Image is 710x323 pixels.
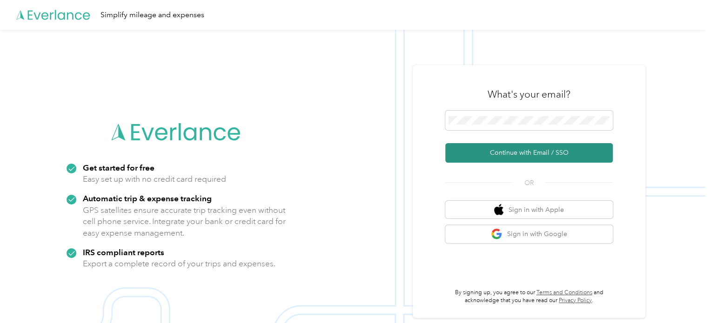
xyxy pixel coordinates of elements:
[445,225,613,243] button: google logoSign in with Google
[445,143,613,163] button: Continue with Email / SSO
[536,289,592,296] a: Terms and Conditions
[445,289,613,305] p: By signing up, you agree to our and acknowledge that you have read our .
[83,173,226,185] p: Easy set up with no credit card required
[83,258,275,270] p: Export a complete record of your trips and expenses.
[83,193,212,203] strong: Automatic trip & expense tracking
[559,297,592,304] a: Privacy Policy
[83,163,154,172] strong: Get started for free
[494,204,503,216] img: apple logo
[445,201,613,219] button: apple logoSign in with Apple
[100,9,204,21] div: Simplify mileage and expenses
[83,204,286,239] p: GPS satellites ensure accurate trip tracking even without cell phone service. Integrate your bank...
[491,228,502,240] img: google logo
[83,247,164,257] strong: IRS compliant reports
[513,178,545,188] span: OR
[488,88,570,101] h3: What's your email?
